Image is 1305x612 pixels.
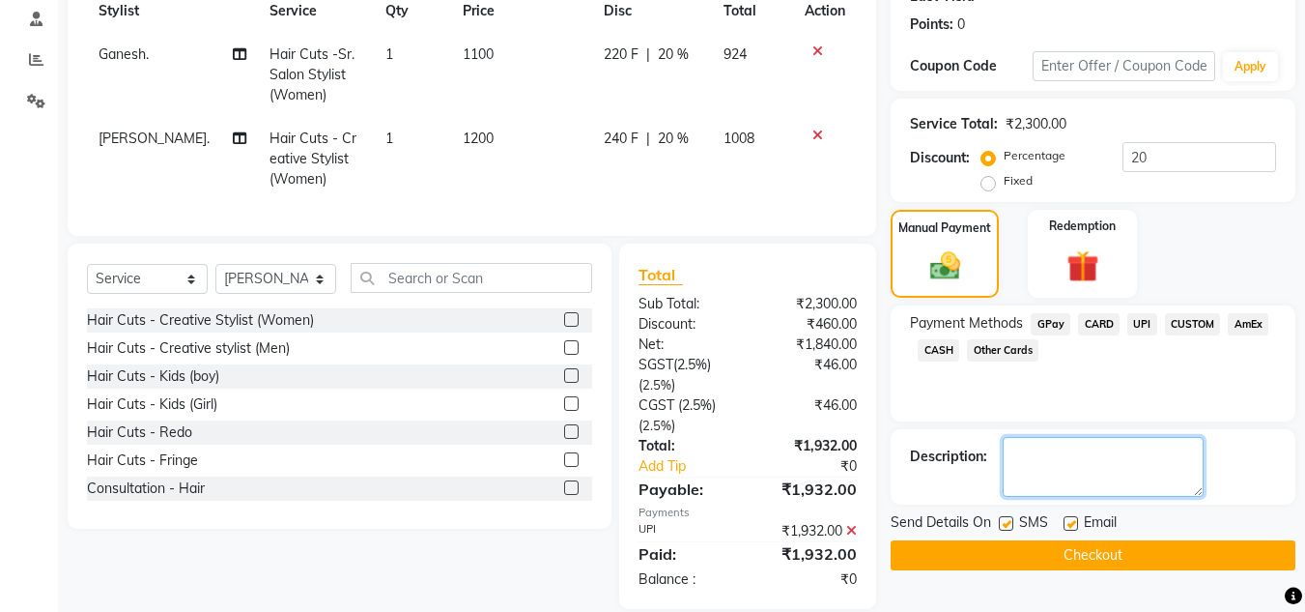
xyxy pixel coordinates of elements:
div: ( ) [624,355,748,395]
span: 20 % [658,129,689,149]
span: 924 [723,45,747,63]
div: ₹1,932.00 [748,542,871,566]
div: ₹1,932.00 [748,521,871,541]
span: 1008 [723,130,754,147]
div: ₹2,300.00 [1006,114,1066,134]
div: Service Total: [910,114,998,134]
span: 1200 [463,130,494,147]
div: ₹2,300.00 [748,294,871,314]
div: ₹0 [748,569,871,590]
div: Payable: [624,478,748,501]
span: Hair Cuts - Creative Stylist (Women) [270,130,356,188]
span: SGST(2.5%) [638,356,711,373]
span: CGST (2.5%) [638,396,716,414]
span: 1 [385,45,393,63]
div: Hair Cuts - Kids (boy) [87,366,219,387]
div: Hair Cuts - Kids (Girl) [87,394,217,415]
span: CARD [1078,313,1120,335]
label: Fixed [1004,172,1033,189]
div: Total: [624,436,748,456]
div: Hair Cuts - Creative Stylist (Women) [87,310,314,331]
span: Total [638,265,683,285]
span: 240 F [604,129,638,149]
span: | [646,129,650,149]
button: Apply [1223,52,1278,81]
span: SMS [1019,512,1048,537]
div: ₹1,932.00 [748,436,871,456]
span: AmEx [1228,313,1268,335]
span: Other Cards [967,339,1038,362]
span: [PERSON_NAME]. [99,130,210,147]
button: Checkout [891,540,1295,570]
span: Payment Methods [910,313,1023,334]
div: ₹0 [769,456,872,477]
label: Percentage [1004,147,1065,164]
span: GPay [1031,313,1070,335]
span: 220 F [604,44,638,65]
span: CASH [918,339,959,362]
span: 2.5% [642,377,671,393]
div: ₹46.00 [748,395,871,436]
label: Redemption [1049,218,1116,235]
img: _cash.svg [921,248,970,283]
div: Paid: [624,542,748,566]
div: ( ) [624,395,748,436]
div: Coupon Code [910,56,1032,76]
span: UPI [1127,313,1157,335]
span: Email [1084,512,1117,537]
a: Add Tip [624,456,768,477]
div: UPI [624,521,748,541]
div: Hair Cuts - Fringe [87,451,198,471]
span: 2.5% [642,418,671,433]
div: Description: [910,447,987,467]
span: 20 % [658,44,689,65]
div: ₹460.00 [748,314,871,335]
div: ₹1,932.00 [748,478,871,501]
div: ₹1,840.00 [748,335,871,355]
div: Balance : [624,569,748,590]
span: Hair Cuts -Sr. Salon Stylist (Women) [270,45,355,103]
div: Points: [910,15,953,35]
div: ₹46.00 [748,355,871,395]
span: 1100 [463,45,494,63]
img: _gift.svg [1057,247,1109,286]
div: Hair Cuts - Creative stylist (Men) [87,338,290,359]
div: Payments [638,505,857,521]
div: 0 [957,15,965,35]
span: | [646,44,650,65]
div: Net: [624,335,748,355]
div: Discount: [910,148,970,168]
span: 1 [385,130,393,147]
input: Search or Scan [351,263,592,293]
div: Consultation - Hair [87,479,205,499]
span: Send Details On [891,512,991,537]
div: Discount: [624,314,748,335]
div: Sub Total: [624,294,748,314]
input: Enter Offer / Coupon Code [1033,51,1215,81]
div: Hair Cuts - Redo [87,423,192,443]
span: Ganesh. [99,45,149,63]
span: CUSTOM [1165,313,1221,335]
label: Manual Payment [898,219,991,237]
